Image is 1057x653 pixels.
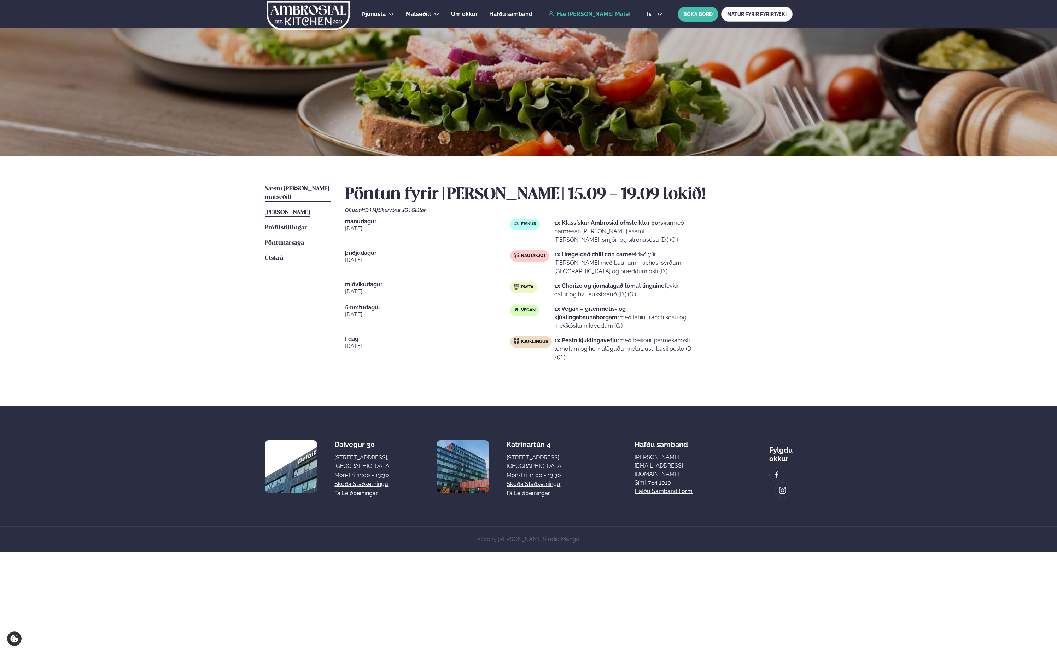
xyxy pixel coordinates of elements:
[489,10,532,18] a: Hafðu samband
[773,471,781,479] img: image alt
[334,489,378,498] a: Fá leiðbeiningar
[334,453,391,470] div: [STREET_ADDRESS], [GEOGRAPHIC_DATA]
[543,536,579,543] a: Studio Mango
[362,10,386,18] a: Þjónusta
[554,337,619,344] strong: 1x Pesto kjúklingavefjur
[641,11,668,17] button: is
[334,440,391,449] div: Dalvegur 30
[266,1,351,30] img: logo
[489,11,532,17] span: Hafðu samband
[521,308,536,313] span: Vegan
[769,440,793,463] div: Fylgdu okkur
[507,471,563,480] div: Mon-Fri: 11:00 - 13:30
[554,219,672,226] strong: 1x Klassískur Ambrosial ofnsteiktur þorskur
[265,239,304,247] a: Pöntunarsaga
[478,536,579,543] span: © 2025 [PERSON_NAME]
[779,486,787,494] img: image alt
[451,10,478,18] a: Um okkur
[554,282,665,289] strong: 1x Chorizo og rjómalagað tómat linguine
[265,224,307,232] a: Prófílstillingar
[406,10,431,18] a: Matseðill
[554,336,691,362] p: með beikoni, parmesanosti, tómötum og heimalöguðu hnetulausu basil pestó (D ) (G )
[364,207,403,213] span: (D ) Mjólkurvörur ,
[548,11,631,17] a: Hæ [PERSON_NAME] Máté!
[635,487,693,496] a: Hafðu samband form
[345,287,510,296] span: [DATE]
[406,11,431,17] span: Matseðill
[265,208,310,217] a: [PERSON_NAME]
[345,219,510,224] span: mánudagur
[265,210,310,216] span: [PERSON_NAME]
[265,240,304,246] span: Pöntunarsaga
[514,252,519,258] img: beef.svg
[265,255,283,261] span: Útskrá
[345,336,510,342] span: Í dag
[507,480,560,488] a: Skoða staðsetningu
[507,440,563,449] div: Katrínartún 4
[678,7,718,22] button: BÓKA BORÐ
[345,256,510,264] span: [DATE]
[554,305,691,330] p: með tahini, ranch sósu og mexíkóskum kryddum (G )
[514,338,519,344] img: chicken.svg
[345,310,510,319] span: [DATE]
[345,185,793,205] h2: Pöntun fyrir [PERSON_NAME] 15.09 - 19.09 lokið!
[334,471,391,480] div: Mon-Fri: 11:00 - 13:30
[635,479,697,487] p: Sími: 784 1010
[554,305,626,321] strong: 1x Vegan – grænmetis- og kjúklingabaunaborgarar
[265,186,329,200] span: Næstu [PERSON_NAME] matseðill
[554,219,691,244] p: með parmesan [PERSON_NAME] ásamt [PERSON_NAME], smjöri og sítrónusósu (D ) (G )
[647,11,654,17] span: is
[554,282,691,299] p: feykir ostur og hvítlauksbrauð (D ) (G )
[334,480,388,488] a: Skoða staðsetningu
[521,285,533,290] span: Pasta
[775,483,790,498] a: image alt
[514,221,519,227] img: fish.svg
[521,253,546,259] span: Nautakjöt
[265,185,331,202] a: Næstu [PERSON_NAME] matseðill
[362,11,386,17] span: Þjónusta
[554,251,632,258] strong: 1x Hægeldað chili con carne
[514,284,519,290] img: pasta.svg
[7,631,22,646] a: Cookie settings
[345,250,510,256] span: þriðjudagur
[635,453,697,479] a: [PERSON_NAME][EMAIL_ADDRESS][DOMAIN_NAME]
[437,440,489,493] img: image alt
[521,339,548,345] span: Kjúklingur
[345,224,510,233] span: [DATE]
[721,7,793,22] a: MATUR FYRIR FYRIRTÆKI
[265,440,317,493] img: image alt
[521,222,536,227] span: Fiskur
[554,250,691,276] p: eldað yfir [PERSON_NAME] með baunum, nachos, sýrðum [GEOGRAPHIC_DATA] og bræddum osti (D )
[403,207,427,213] span: (G ) Glúten
[345,207,793,213] div: Ofnæmi:
[451,11,478,17] span: Um okkur
[345,305,510,310] span: fimmtudagur
[507,453,563,470] div: [STREET_ADDRESS], [GEOGRAPHIC_DATA]
[345,342,510,350] span: [DATE]
[345,282,510,287] span: miðvikudagur
[635,435,688,449] span: Hafðu samband
[265,225,307,231] span: Prófílstillingar
[514,307,519,313] img: Vegan.svg
[770,468,784,482] a: image alt
[265,254,283,263] a: Útskrá
[507,489,550,498] a: Fá leiðbeiningar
